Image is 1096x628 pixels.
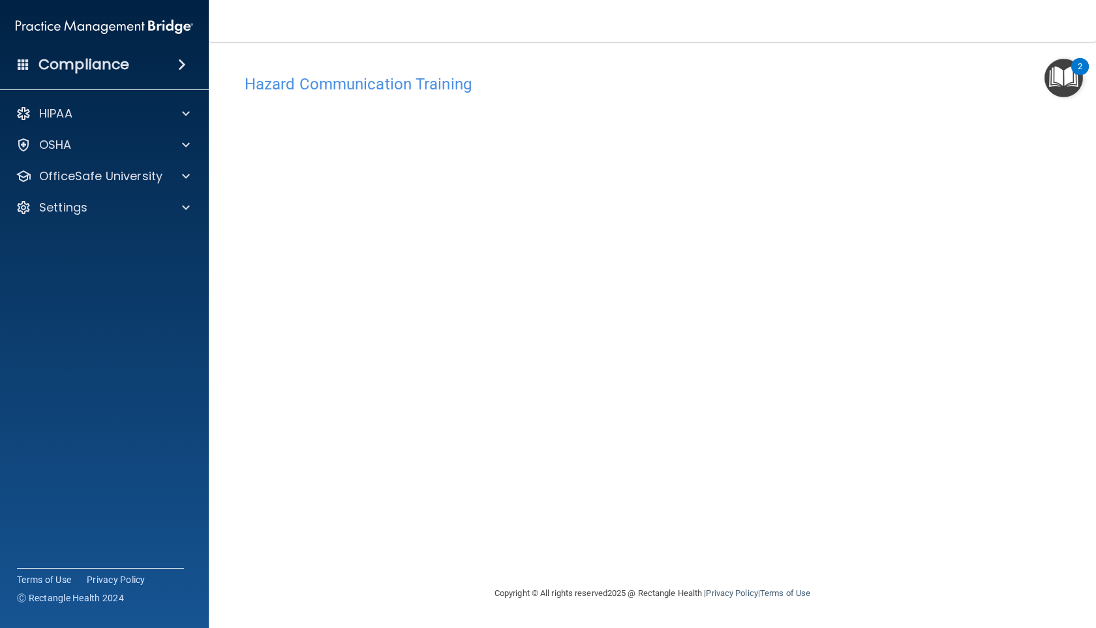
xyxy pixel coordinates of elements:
[414,573,890,614] div: Copyright © All rights reserved 2025 @ Rectangle Health | |
[39,168,162,184] p: OfficeSafe University
[16,168,190,184] a: OfficeSafe University
[1078,67,1082,84] div: 2
[39,200,87,215] p: Settings
[760,588,810,598] a: Terms of Use
[39,137,72,153] p: OSHA
[16,200,190,215] a: Settings
[39,106,72,121] p: HIPAA
[16,137,190,153] a: OSHA
[17,573,71,586] a: Terms of Use
[16,106,190,121] a: HIPAA
[245,76,1060,93] h4: Hazard Communication Training
[38,55,129,74] h4: Compliance
[1044,59,1083,97] button: Open Resource Center, 2 new notifications
[706,588,757,598] a: Privacy Policy
[245,100,910,531] iframe: HCT
[16,14,193,40] img: PMB logo
[87,573,145,586] a: Privacy Policy
[17,591,124,604] span: Ⓒ Rectangle Health 2024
